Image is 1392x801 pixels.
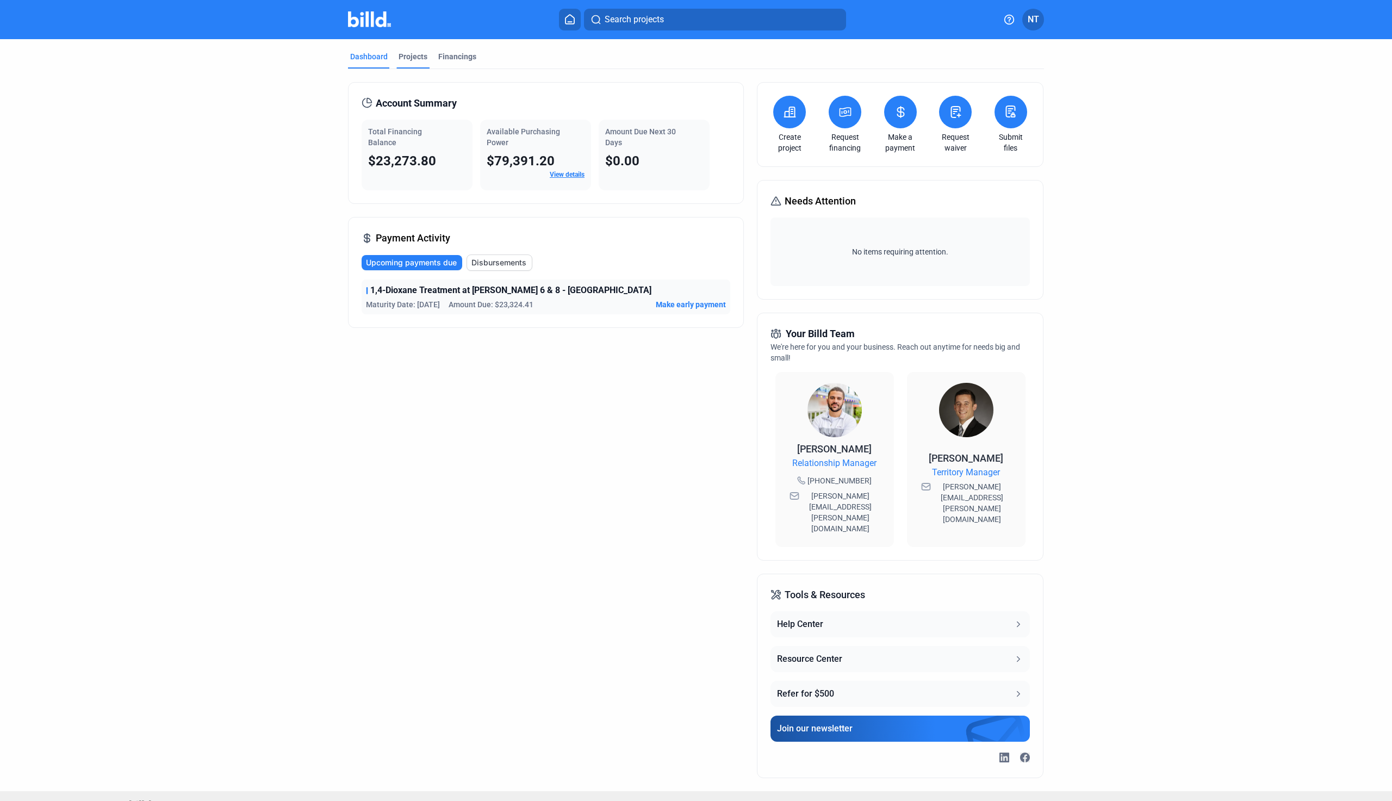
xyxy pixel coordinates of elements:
[807,475,872,486] span: [PHONE_NUMBER]
[826,132,864,153] a: Request financing
[605,13,664,26] span: Search projects
[777,653,842,666] div: Resource Center
[785,194,856,209] span: Needs Attention
[770,716,1029,742] button: Join our newsletter
[929,452,1003,464] span: [PERSON_NAME]
[550,171,585,178] a: View details
[370,284,651,297] span: 1,4-Dioxane Treatment at [PERSON_NAME] 6 & 8 - [GEOGRAPHIC_DATA]
[399,51,427,62] div: Projects
[777,722,853,735] div: Join our newsletter
[376,96,457,111] span: Account Summary
[792,457,877,470] span: Relationship Manager
[992,132,1030,153] a: Submit files
[770,611,1029,637] button: Help Center
[487,127,560,147] span: Available Purchasing Power
[348,11,391,27] img: Billd Company Logo
[786,326,855,341] span: Your Billd Team
[936,132,974,153] a: Request waiver
[487,153,555,169] span: $79,391.20
[770,132,809,153] a: Create project
[770,681,1029,707] button: Refer for $500
[939,383,993,437] img: Territory Manager
[366,257,457,268] span: Upcoming payments due
[1028,13,1039,26] span: NT
[797,443,872,455] span: [PERSON_NAME]
[770,343,1020,362] span: We're here for you and your business. Reach out anytime for needs big and small!
[656,299,726,310] button: Make early payment
[449,299,533,310] span: Amount Due: $23,324.41
[777,687,834,700] div: Refer for $500
[376,231,450,246] span: Payment Activity
[605,127,676,147] span: Amount Due Next 30 Days
[801,490,880,534] span: [PERSON_NAME][EMAIL_ADDRESS][PERSON_NAME][DOMAIN_NAME]
[770,646,1029,672] button: Resource Center
[366,299,440,310] span: Maturity Date: [DATE]
[1022,9,1044,30] button: NT
[350,51,388,62] div: Dashboard
[775,246,1025,257] span: No items requiring attention.
[471,257,526,268] span: Disbursements
[605,153,639,169] span: $0.00
[933,481,1011,525] span: [PERSON_NAME][EMAIL_ADDRESS][PERSON_NAME][DOMAIN_NAME]
[777,618,823,631] div: Help Center
[368,127,422,147] span: Total Financing Balance
[584,9,846,30] button: Search projects
[785,587,865,603] span: Tools & Resources
[932,466,1000,479] span: Territory Manager
[438,51,476,62] div: Financings
[467,254,532,271] button: Disbursements
[368,153,436,169] span: $23,273.80
[881,132,919,153] a: Make a payment
[362,255,462,270] button: Upcoming payments due
[807,383,862,437] img: Relationship Manager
